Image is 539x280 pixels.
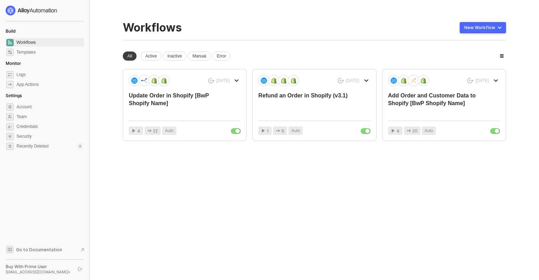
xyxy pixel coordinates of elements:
img: icon [151,77,157,84]
span: logout [78,267,82,271]
div: Workflows [123,21,182,34]
div: Manual [188,52,211,61]
div: [DATE] [217,78,230,84]
div: [EMAIL_ADDRESS][DOMAIN_NAME] • [6,269,72,274]
div: App Actions [16,82,39,88]
img: icon [271,77,277,84]
div: Inactive [163,52,186,61]
img: icon [161,77,167,84]
span: Auto [291,128,300,134]
span: Security [16,132,82,141]
a: Knowledge Base [6,245,84,254]
span: security [6,133,14,140]
span: icon-success-page [338,78,344,84]
span: Settings [6,93,22,98]
img: icon [290,77,297,84]
img: icon [141,77,147,84]
span: 4 [397,128,400,134]
span: dashboard [6,39,14,46]
span: Workflows [16,38,82,47]
span: icon-success-page [467,78,474,84]
span: 1 [267,128,269,134]
span: settings [6,143,14,150]
span: icon-logs [6,71,14,78]
span: Templates [16,48,82,56]
span: document-arrow [79,246,86,253]
span: 22 [153,128,158,134]
span: Auto [165,128,174,134]
img: icon [391,77,397,84]
span: icon-success-page [208,78,215,84]
img: icon [420,77,426,84]
span: Auto [425,128,433,134]
span: settings [6,103,14,111]
img: icon [131,77,138,84]
img: icon [280,77,287,84]
span: 4 [137,128,140,134]
span: credentials [6,123,14,130]
img: icon [410,77,417,84]
div: Add Order and Customer Data to Shopify [BwP Shopify Name] [388,92,478,115]
span: Recently Deleted [16,143,48,149]
span: marketplace [6,49,14,56]
span: documentation [6,246,13,253]
div: New Workflow [464,25,495,30]
span: icon-arrow-down [494,78,498,83]
div: Active [141,52,161,61]
span: icon-app-actions [6,81,14,88]
span: Build [6,28,15,34]
div: Update Order in Shopify [BwP Shopify Name] [129,92,218,115]
span: icon-app-actions [407,129,411,133]
span: Team [16,112,82,121]
div: Error [212,52,231,61]
img: icon [261,77,267,84]
span: Monitor [6,61,21,66]
img: icon [400,77,407,84]
div: [DATE] [346,78,359,84]
span: team [6,113,14,121]
a: logo [6,6,84,15]
button: New Workflow [460,22,506,33]
span: icon-arrow-down [234,78,239,83]
span: icon-app-actions [147,129,152,133]
div: All [123,52,137,61]
div: 0 [78,143,82,149]
span: Credentials [16,122,82,131]
span: 6 [281,128,284,134]
div: Buy With Prime User [6,264,72,269]
span: icon-arrow-down [364,78,368,83]
img: logo [6,6,58,15]
span: Logs [16,70,82,79]
span: icon-app-actions [276,129,280,133]
span: Go to Documentation [16,247,62,253]
span: 20 [412,128,418,134]
div: Refund an Order in Shopify (v3.1) [258,92,348,115]
div: [DATE] [475,78,489,84]
span: Account [16,103,82,111]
